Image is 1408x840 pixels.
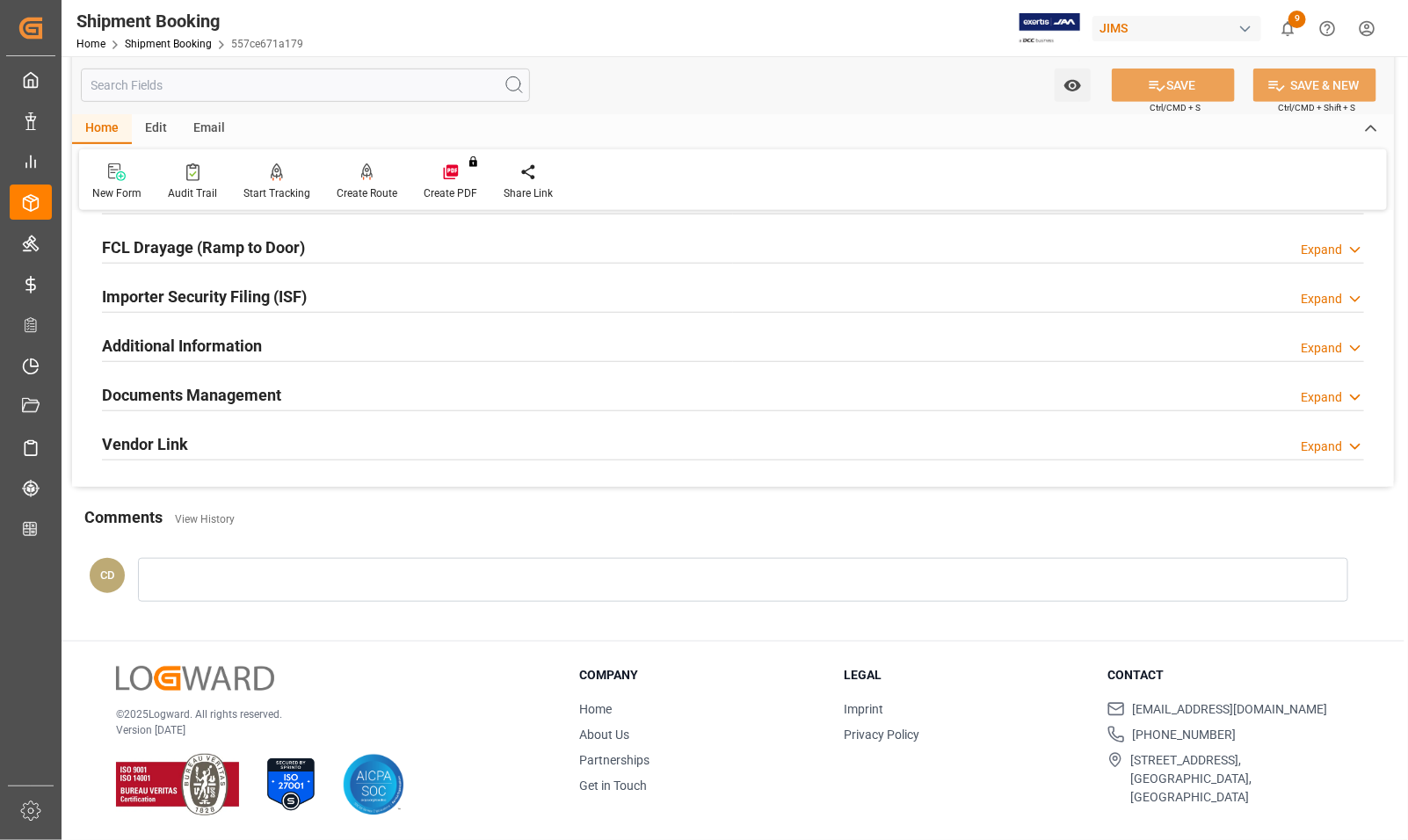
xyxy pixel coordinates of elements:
[102,334,262,358] h2: Additional Information
[1301,388,1342,407] div: Expand
[1253,69,1376,102] button: SAVE & NEW
[579,702,612,716] a: Home
[76,38,105,50] a: Home
[579,778,647,793] a: Get in Touch
[1020,13,1080,44] img: Exertis%20JAM%20-%20Email%20Logo.jpg_1722504956.jpg
[844,666,1086,684] h3: Legal
[1301,290,1342,308] div: Expand
[72,114,132,144] div: Home
[84,505,163,529] h2: Comments
[1092,11,1268,45] button: JIMS
[76,8,303,34] div: Shipment Booking
[168,185,217,201] div: Audit Trail
[102,285,307,308] h2: Importer Security Filing (ISF)
[579,753,650,767] a: Partnerships
[1107,666,1350,684] h3: Contact
[1150,101,1201,114] span: Ctrl/CMD + S
[116,722,535,738] p: Version [DATE]
[1112,69,1235,102] button: SAVE
[579,728,629,742] a: About Us
[102,235,305,259] h2: FCL Drayage (Ramp to Door)
[844,702,883,716] a: Imprint
[1301,339,1342,358] div: Expand
[1132,726,1236,744] span: [PHONE_NUMBER]
[175,513,235,525] a: View History
[116,706,535,722] p: © 2025 Logward. All rights reserved.
[81,69,530,102] input: Search Fields
[844,728,919,742] a: Privacy Policy
[1131,751,1350,807] span: [STREET_ADDRESS], [GEOGRAPHIC_DATA], [GEOGRAPHIC_DATA]
[1092,16,1261,41] div: JIMS
[504,185,553,201] div: Share Link
[243,185,310,201] div: Start Tracking
[102,432,188,456] h2: Vendor Link
[1268,9,1308,48] button: show 9 new notifications
[102,383,281,407] h2: Documents Management
[1132,700,1327,719] span: [EMAIL_ADDRESS][DOMAIN_NAME]
[1301,438,1342,456] div: Expand
[116,754,239,815] img: ISO 9001 & ISO 14001 Certification
[1301,241,1342,259] div: Expand
[180,114,238,144] div: Email
[1278,101,1355,114] span: Ctrl/CMD + Shift + S
[92,185,142,201] div: New Form
[116,666,274,692] img: Logward Logo
[1288,11,1306,28] span: 9
[579,666,822,684] h3: Company
[125,38,212,50] a: Shipment Booking
[100,568,114,582] span: CD
[132,114,180,144] div: Edit
[260,754,322,815] img: ISO 27001 Certification
[1055,69,1091,102] button: open menu
[343,754,404,815] img: AICPA SOC
[337,185,397,201] div: Create Route
[1308,9,1347,48] button: Help Center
